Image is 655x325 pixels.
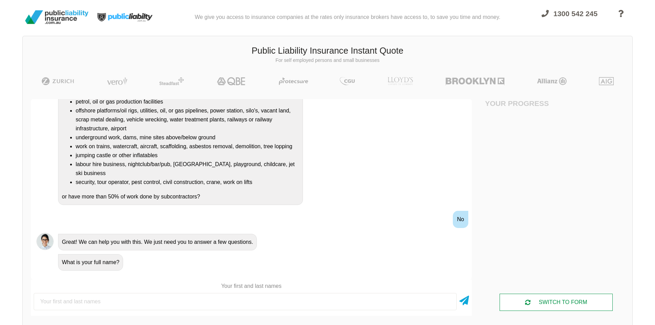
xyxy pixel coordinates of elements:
[76,133,299,142] li: underground work, dams, mine sites above/below ground
[485,99,556,108] h4: Your Progress
[534,77,570,85] img: Allianz | Public Liability Insurance
[58,76,303,205] div: Do you undertake any work on or operate a business that is/has a: or have more than 50% of work d...
[195,3,500,32] div: We give you access to insurance companies at the rates only insurance brokers have access to, to ...
[22,8,91,27] img: Public Liability Insurance
[36,233,54,250] img: Chatbot | PLI
[76,106,299,133] li: offshore platforms/oil rigs, utilities, oil, or gas pipelines, power station, silo's, vacant land...
[337,77,358,85] img: CGU | Public Liability Insurance
[28,57,627,64] p: For self employed persons and small businesses
[58,254,123,271] div: What is your full name?
[213,77,250,85] img: QBE | Public Liability Insurance
[31,282,472,290] p: Your first and last names
[34,293,457,310] input: Your first and last names
[453,211,468,228] div: No
[39,77,77,85] img: Zurich | Public Liability Insurance
[500,294,612,311] div: SWITCH TO FORM
[76,142,299,151] li: work on trains, watercraft, aircraft, scaffolding, asbestos removal, demolition, tree lopping
[554,10,598,18] span: 1300 542 245
[76,160,299,178] li: labour hire business, nightclub/bar/pub, [GEOGRAPHIC_DATA], playground, childcare, jet ski business
[443,77,507,85] img: Brooklyn | Public Liability Insurance
[76,97,299,106] li: petrol, oil or gas production facilities
[76,178,299,187] li: security, tour operator, pest control, civil construction, crane, work on lifts
[156,77,187,85] img: Steadfast | Public Liability Insurance
[28,45,627,57] h3: Public Liability Insurance Instant Quote
[104,77,130,85] img: Vero | Public Liability Insurance
[276,77,311,85] img: Protecsure | Public Liability Insurance
[596,77,616,85] img: AIG | Public Liability Insurance
[384,77,417,85] img: LLOYD's | Public Liability Insurance
[535,6,604,32] a: 1300 542 245
[58,234,257,250] div: Great! We can help you with this. We just need you to answer a few questions.
[91,3,160,32] img: Public Liability Insurance Light
[76,151,299,160] li: jumping castle or other inflatables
